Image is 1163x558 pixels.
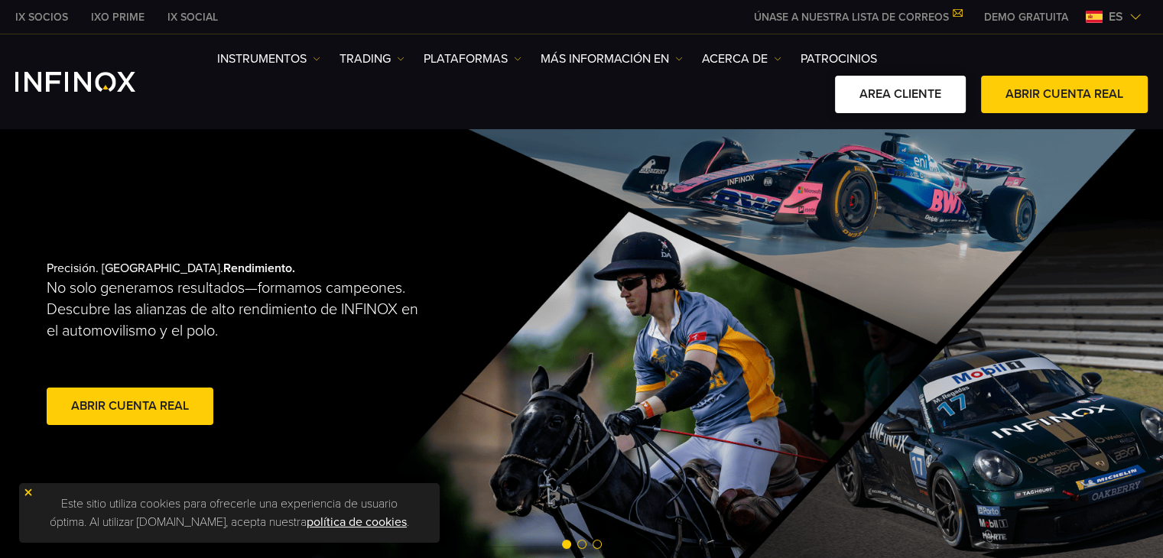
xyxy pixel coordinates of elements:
a: ACERCA DE [702,50,781,68]
span: es [1103,8,1129,26]
p: No solo generamos resultados—formamos campeones. Descubre las alianzas de alto rendimiento de INF... [47,277,432,342]
span: Go to slide 1 [562,540,571,549]
a: ÚNASE A NUESTRA LISTA DE CORREOS [742,11,973,24]
a: INFINOX [4,9,80,25]
a: Abrir cuenta real [47,388,213,425]
a: Más información en [541,50,683,68]
a: INFINOX Logo [15,72,171,92]
a: TRADING [339,50,404,68]
a: PLATAFORMAS [424,50,521,68]
div: Precisión. [GEOGRAPHIC_DATA]. [47,236,528,453]
a: política de cookies [307,514,407,530]
a: AREA CLIENTE [835,76,966,113]
a: Instrumentos [217,50,320,68]
p: Este sitio utiliza cookies para ofrecerle una experiencia de usuario óptima. Al utilizar [DOMAIN_... [27,491,432,535]
span: Go to slide 2 [577,540,586,549]
a: INFINOX [80,9,156,25]
a: Patrocinios [801,50,877,68]
img: yellow close icon [23,487,34,498]
a: INFINOX MENU [973,9,1080,25]
strong: Rendimiento. [223,261,295,276]
span: Go to slide 3 [593,540,602,549]
a: INFINOX [156,9,229,25]
a: ABRIR CUENTA REAL [981,76,1148,113]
